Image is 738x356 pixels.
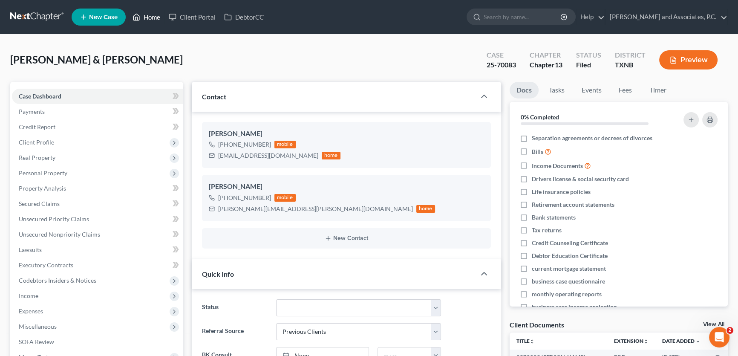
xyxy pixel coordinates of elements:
[532,175,629,183] span: Drivers license & social security card
[19,261,73,269] span: Executory Contracts
[532,277,605,286] span: business case questionnaire
[164,9,220,25] a: Client Portal
[218,205,413,213] div: [PERSON_NAME][EMAIL_ADDRESS][PERSON_NAME][DOMAIN_NAME]
[12,211,183,227] a: Unsecured Priority Claims
[19,200,60,207] span: Secured Claims
[198,299,272,316] label: Status
[274,141,296,148] div: mobile
[128,9,164,25] a: Home
[510,320,564,329] div: Client Documents
[662,338,701,344] a: Date Added expand_more
[19,246,42,253] span: Lawsuits
[709,327,729,347] iframe: Intercom live chat
[218,194,271,202] div: [PHONE_NUMBER]
[576,60,601,70] div: Filed
[12,89,183,104] a: Case Dashboard
[19,123,55,130] span: Credit Report
[532,200,614,209] span: Retirement account statements
[516,338,535,344] a: Titleunfold_more
[12,181,183,196] a: Property Analysis
[322,152,340,159] div: home
[615,60,646,70] div: TXNB
[12,104,183,119] a: Payments
[19,323,57,330] span: Miscellaneous
[726,327,733,334] span: 2
[532,252,608,260] span: Debtor Education Certificate
[19,338,54,345] span: SOFA Review
[19,154,55,161] span: Real Property
[12,196,183,211] a: Secured Claims
[532,239,608,247] span: Credit Counseling Certificate
[12,242,183,258] a: Lawsuits
[530,60,562,70] div: Chapter
[605,9,727,25] a: [PERSON_NAME] and Associates, P.C.
[659,50,718,69] button: Preview
[532,134,652,142] span: Separation agreements or decrees of divorces
[530,339,535,344] i: unfold_more
[19,139,54,146] span: Client Profile
[530,50,562,60] div: Chapter
[615,50,646,60] div: District
[198,323,272,340] label: Referral Source
[532,290,602,298] span: monthly operating reports
[510,82,539,98] a: Docs
[576,9,605,25] a: Help
[487,60,516,70] div: 25-70083
[209,129,484,139] div: [PERSON_NAME]
[19,292,38,299] span: Income
[209,182,484,192] div: [PERSON_NAME]
[532,303,617,311] span: business case income projection
[19,108,45,115] span: Payments
[532,213,576,222] span: Bank statements
[19,185,66,192] span: Property Analysis
[695,339,701,344] i: expand_more
[19,231,100,238] span: Unsecured Nonpriority Claims
[19,169,67,177] span: Personal Property
[19,215,89,223] span: Unsecured Priority Claims
[220,9,268,25] a: DebtorCC
[10,53,183,66] span: [PERSON_NAME] & [PERSON_NAME]
[218,151,318,160] div: [EMAIL_ADDRESS][DOMAIN_NAME]
[532,226,562,234] span: Tax returns
[484,9,562,25] input: Search by name...
[19,93,61,100] span: Case Dashboard
[532,264,606,273] span: current mortgage statement
[12,227,183,242] a: Unsecured Nonpriority Claims
[89,14,118,20] span: New Case
[19,307,43,315] span: Expenses
[532,188,591,196] span: Life insurance policies
[202,93,226,101] span: Contact
[576,50,601,60] div: Status
[209,235,484,242] button: New Contact
[555,61,562,69] span: 13
[202,270,234,278] span: Quick Info
[12,119,183,135] a: Credit Report
[614,338,649,344] a: Extensionunfold_more
[575,82,608,98] a: Events
[703,321,724,327] a: View All
[532,162,583,170] span: Income Documents
[12,334,183,350] a: SOFA Review
[416,205,435,213] div: home
[218,140,271,149] div: [PHONE_NUMBER]
[521,113,559,121] strong: 0% Completed
[643,82,673,98] a: Timer
[612,82,639,98] a: Fees
[487,50,516,60] div: Case
[19,277,96,284] span: Codebtors Insiders & Notices
[274,194,296,202] div: mobile
[542,82,571,98] a: Tasks
[532,148,543,156] span: Bills
[12,258,183,273] a: Executory Contracts
[643,339,649,344] i: unfold_more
